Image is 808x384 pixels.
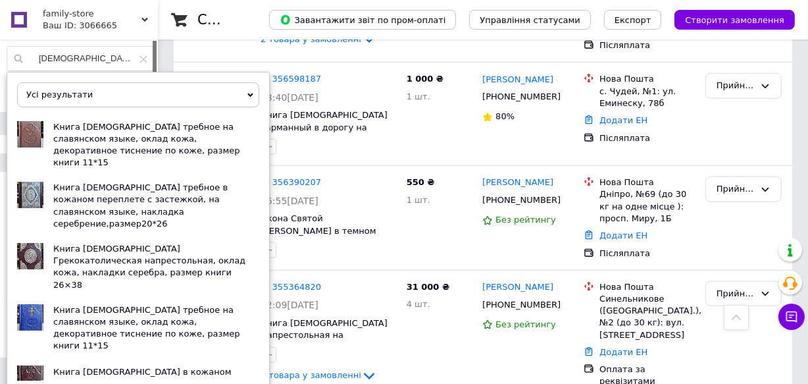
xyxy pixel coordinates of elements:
[480,15,580,25] span: Управління статусами
[53,305,240,351] span: Книга [DEMOGRAPHIC_DATA] требное на славянском языке, оклад кожа, декоративное тиснение по коже, ...
[407,177,435,187] span: 550 ₴
[599,132,695,144] div: Післяплата
[261,177,321,187] a: № 356390207
[674,10,795,30] button: Створити замовлення
[599,248,695,260] div: Післяплата
[599,293,695,341] div: Синельникове ([GEOGRAPHIC_DATA].), №2 (до 30 кг): вул. [STREET_ADDRESS]
[599,231,647,240] a: Додати ЕН
[261,74,321,84] a: № 356598187
[495,319,556,329] span: Без рейтингу
[280,14,445,26] span: Завантажити звіт по пром-оплаті
[407,92,430,101] span: 1 шт.
[661,14,795,24] a: Створити замовлення
[261,370,361,380] span: 4 товара у замовленні
[261,196,318,206] span: 06:55[DATE]
[7,47,154,70] input: Пошук
[407,195,430,205] span: 1 шт.
[495,111,515,121] span: 80%
[717,79,755,93] div: Прийнято
[599,281,695,293] div: Нова Пошта
[261,110,388,169] a: Книга [DEMOGRAPHIC_DATA] карманный в дорогу на украинском языке, оклад кожа, размер 8,5*10,5, кру...
[599,347,647,357] a: Додати ЕН
[599,40,695,51] div: Післяплата
[261,370,377,380] a: 4 товара у замовленні
[197,12,331,28] h1: Список замовлень
[480,192,563,209] div: [PHONE_NUMBER]
[717,287,755,301] div: Прийнято
[269,10,456,30] button: Завантажити звіт по пром-оплаті
[778,304,805,330] button: Чат з покупцем
[480,88,563,105] div: [PHONE_NUMBER]
[599,73,695,85] div: Нова Пошта
[53,244,245,290] span: Книга [DEMOGRAPHIC_DATA] Грекокатолическая напрестольная, оклад кожа, накладки серебра, размер кн...
[261,34,377,44] a: 2 товара у замовленні
[53,182,228,229] span: Книга [DEMOGRAPHIC_DATA] требное в кожаном переплете с застежкой, на славянском языке, накладка с...
[717,182,755,196] div: Прийнято
[26,90,93,99] span: Усі результати
[407,74,443,84] span: 1 000 ₴
[482,74,553,86] a: [PERSON_NAME]
[261,300,318,310] span: 22:09[DATE]
[482,177,553,189] a: [PERSON_NAME]
[604,10,662,30] button: Експорт
[615,15,651,25] span: Експорт
[599,177,695,188] div: Нова Пошта
[480,296,563,314] div: [PHONE_NUMBER]
[43,8,141,20] span: family-store
[407,282,449,292] span: 31 000 ₴
[43,20,158,32] div: Ваш ID: 3066665
[407,299,430,309] span: 4 шт.
[53,122,240,168] span: Книга [DEMOGRAPHIC_DATA] требное на славянском языке, оклад кожа, декоративное тиснение по коже, ...
[261,282,321,292] a: № 355364820
[685,15,784,25] span: Створити замовлення
[261,92,318,103] span: 18:40[DATE]
[469,10,591,30] button: Управління статусами
[599,188,695,225] div: Дніпро, №69 (до 30 кг на одне місце ): просп. Миру, 1Б
[495,215,556,225] span: Без рейтингу
[482,281,553,294] a: [PERSON_NAME]
[599,115,647,125] a: Додати ЕН
[599,86,695,109] div: с. Чудей, №1: ул. Еминеску, 78б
